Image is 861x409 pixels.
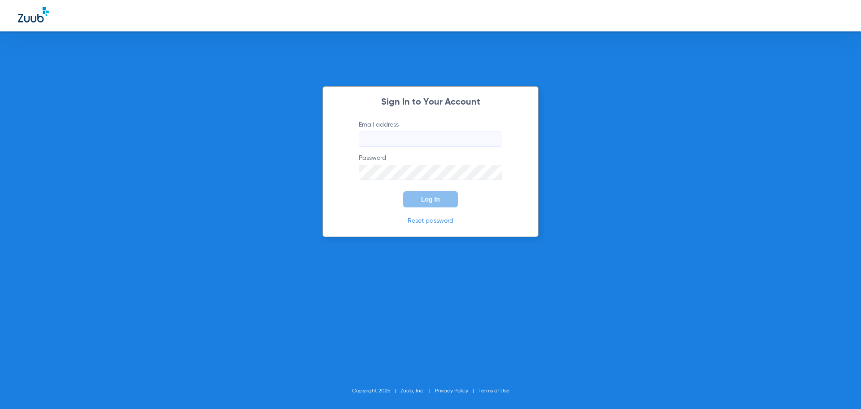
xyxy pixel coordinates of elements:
label: Email address [359,120,502,147]
li: Copyright 2025 [352,387,400,396]
a: Privacy Policy [435,388,468,394]
input: Email address [359,132,502,147]
button: Log In [403,191,458,207]
a: Terms of Use [478,388,509,394]
a: Reset password [408,218,453,224]
h2: Sign In to Your Account [345,98,516,107]
input: Password [359,165,502,180]
span: Log In [421,196,440,203]
li: Zuub, Inc. [400,387,435,396]
img: Zuub Logo [18,7,49,22]
label: Password [359,154,502,180]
